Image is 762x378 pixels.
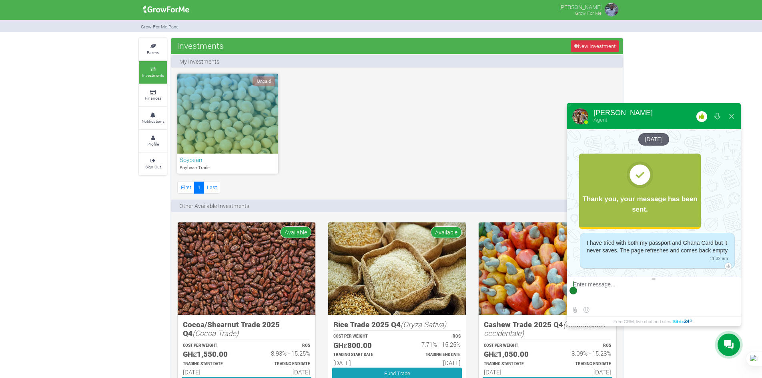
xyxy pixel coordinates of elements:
[139,84,167,106] a: Finances
[404,352,461,358] p: Estimated Trading End Date
[581,305,591,315] button: Select emoticon
[139,107,167,129] a: Notifications
[254,343,310,349] p: ROS
[177,182,195,193] a: First
[203,182,220,193] a: Last
[147,50,159,55] small: Farms
[175,38,226,54] span: Investments
[254,368,310,376] h6: [DATE]
[180,164,276,171] p: Soybean Trade
[571,40,619,52] a: New Investment
[604,2,620,18] img: growforme image
[484,361,540,367] p: Estimated Trading Start Date
[183,368,239,376] h6: [DATE]
[555,350,611,357] h6: 8.09% - 15.28%
[710,107,724,126] button: Download conversation history
[404,334,461,340] p: ROS
[193,328,239,338] i: (Cocoa Trade)
[484,343,540,349] p: COST PER WEIGHT
[142,118,164,124] small: Notifications
[484,319,605,338] i: (Anacardium occidentale)
[177,182,220,193] nav: Page Navigation
[180,156,276,163] h6: Soybean
[694,107,709,126] button: Rate our service
[254,361,310,367] p: Estimated Trading End Date
[479,222,616,315] img: growforme image
[724,107,739,126] button: Close widget
[401,319,446,329] i: (Oryza Sativa)
[183,361,239,367] p: Estimated Trading Start Date
[579,194,701,215] div: Thank you, your message has been sent.
[594,116,653,123] div: Agent
[183,350,239,359] h5: GHȼ1,550.00
[141,24,180,30] small: Grow For Me Panel
[183,343,239,349] p: COST PER WEIGHT
[484,368,540,376] h6: [DATE]
[484,350,540,359] h5: GHȼ1,050.00
[570,305,580,315] label: Send file
[140,2,192,18] img: growforme image
[559,2,602,11] p: [PERSON_NAME]
[333,359,390,366] h6: [DATE]
[333,334,390,340] p: COST PER WEIGHT
[555,361,611,367] p: Estimated Trading End Date
[183,320,310,338] h5: Cocoa/Shearnut Trade 2025 Q4
[139,61,167,83] a: Investments
[179,202,249,210] p: Other Available Investments
[280,226,311,238] span: Available
[706,254,728,262] span: 11:32 am
[404,359,461,366] h6: [DATE]
[139,38,167,60] a: Farms
[328,222,466,315] img: growforme image
[253,76,275,86] span: Unpaid
[145,95,161,101] small: Finances
[594,109,653,116] div: [PERSON_NAME]
[139,130,167,152] a: Profile
[575,10,602,16] small: Grow For Me
[333,352,390,358] p: Estimated Trading Start Date
[178,222,315,315] img: growforme image
[614,317,694,326] a: Free CRM, live chat and sites
[142,72,164,78] small: Investments
[139,153,167,175] a: Sign Out
[404,341,461,348] h6: 7.71% - 15.25%
[147,141,159,147] small: Profile
[177,74,278,174] a: Unpaid Soybean Soybean Trade
[333,320,461,329] h5: Rice Trade 2025 Q4
[145,164,161,170] small: Sign Out
[333,341,390,350] h5: GHȼ800.00
[431,226,462,238] span: Available
[587,240,728,254] span: I have tried with both my passport and Ghana Card but it never saves. The page refreshes and come...
[555,343,611,349] p: ROS
[614,317,671,326] span: Free CRM, live chat and sites
[179,57,219,66] p: My Investments
[194,182,204,193] a: 1
[254,350,310,357] h6: 8.93% - 15.25%
[484,320,611,338] h5: Cashew Trade 2025 Q4
[555,368,611,376] h6: [DATE]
